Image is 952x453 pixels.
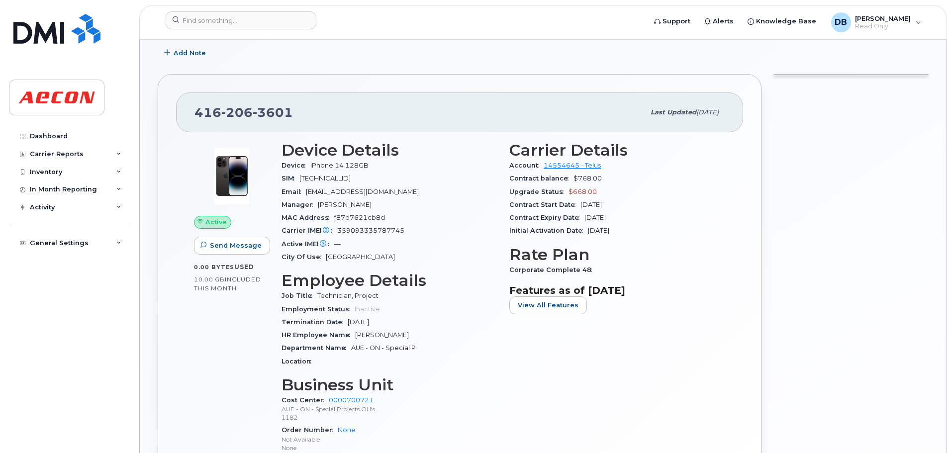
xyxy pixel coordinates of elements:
[234,263,254,271] span: used
[317,292,379,299] span: Technician, Project
[697,11,741,31] a: Alerts
[282,253,326,261] span: City Of Use
[221,105,253,120] span: 206
[194,275,261,292] span: included this month
[835,16,847,28] span: DB
[651,108,696,116] span: Last updated
[282,201,318,208] span: Manager
[158,44,214,62] button: Add Note
[282,188,306,195] span: Email
[573,175,602,182] span: $768.00
[509,162,544,169] span: Account
[741,11,823,31] a: Knowledge Base
[310,162,369,169] span: iPhone 14 128GB
[282,272,497,289] h3: Employee Details
[509,284,725,296] h3: Features as of [DATE]
[569,188,597,195] span: $668.00
[509,296,587,314] button: View All Features
[282,358,316,365] span: Location
[329,396,374,404] a: 0000700721
[337,227,404,234] span: 359093335787745
[282,305,355,313] span: Employment Status
[663,16,690,26] span: Support
[282,376,497,394] h3: Business Unit
[580,201,602,208] span: [DATE]
[584,214,606,221] span: [DATE]
[509,175,573,182] span: Contract balance
[355,305,380,313] span: Inactive
[282,344,351,352] span: Department Name
[282,175,299,182] span: SIM
[282,331,355,339] span: HR Employee Name
[205,217,227,227] span: Active
[282,240,334,248] span: Active IMEI
[509,266,597,273] span: Corporate Complete 48
[282,318,348,326] span: Termination Date
[696,108,719,116] span: [DATE]
[713,16,734,26] span: Alerts
[282,141,497,159] h3: Device Details
[282,396,329,404] span: Cost Center
[282,162,310,169] span: Device
[210,241,262,250] span: Send Message
[253,105,293,120] span: 3601
[282,214,334,221] span: MAC Address
[282,435,497,444] p: Not Available
[588,227,609,234] span: [DATE]
[647,11,697,31] a: Support
[338,426,356,434] a: None
[166,11,316,29] input: Find something...
[174,48,206,58] span: Add Note
[824,12,928,32] div: Dawn Banks
[509,141,725,159] h3: Carrier Details
[282,405,497,413] p: AUE - ON - Special Projects OH's
[194,264,234,271] span: 0.00 Bytes
[326,253,395,261] span: [GEOGRAPHIC_DATA]
[334,240,341,248] span: —
[355,331,409,339] span: [PERSON_NAME]
[544,162,601,169] a: 14554645 - Telus
[509,227,588,234] span: Initial Activation Date
[756,16,816,26] span: Knowledge Base
[202,146,262,206] img: image20231002-3703462-njx0qo.jpeg
[194,237,270,255] button: Send Message
[306,188,419,195] span: [EMAIL_ADDRESS][DOMAIN_NAME]
[194,105,293,120] span: 416
[351,344,416,352] span: AUE - ON - Special P
[855,14,911,22] span: [PERSON_NAME]
[318,201,372,208] span: [PERSON_NAME]
[282,227,337,234] span: Carrier IMEI
[348,318,369,326] span: [DATE]
[509,246,725,264] h3: Rate Plan
[518,300,578,310] span: View All Features
[509,201,580,208] span: Contract Start Date
[282,292,317,299] span: Job Title
[194,276,225,283] span: 10.00 GB
[855,22,911,30] span: Read Only
[334,214,385,221] span: f87d7621cb8d
[282,413,497,422] p: 1182
[299,175,351,182] span: [TECHNICAL_ID]
[282,444,497,452] p: None
[509,188,569,195] span: Upgrade Status
[282,426,338,434] span: Order Number
[509,214,584,221] span: Contract Expiry Date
